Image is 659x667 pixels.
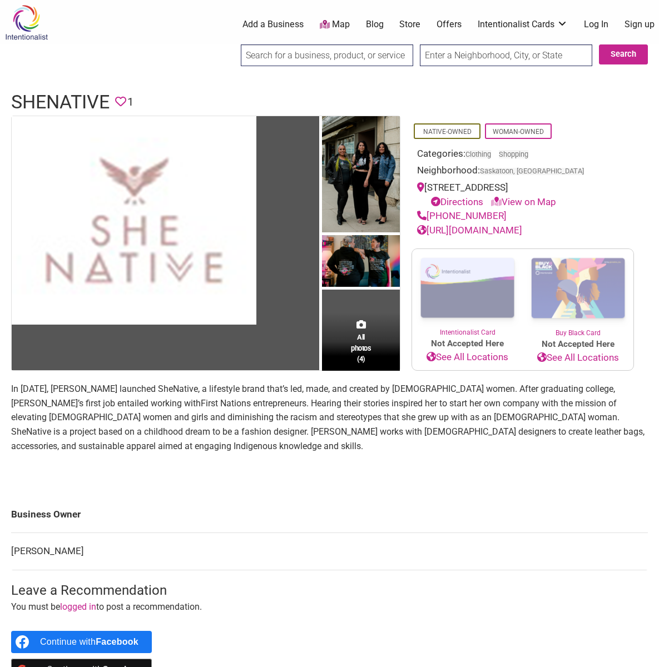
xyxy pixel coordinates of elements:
a: Blog [366,18,384,31]
a: See All Locations [523,351,633,365]
a: Buy Black Card [523,249,633,338]
a: Offers [437,18,462,31]
a: Native-Owned [423,128,472,136]
a: Continue with <b>Facebook</b> [11,631,152,653]
span: First Nations entrepreneurs. Hearing their stories inspired her to start her own company with the... [11,398,645,451]
a: Woman-Owned [493,128,544,136]
b: Facebook [96,637,138,646]
a: Directions [431,196,483,207]
a: [URL][DOMAIN_NAME] [417,225,522,236]
h1: SheNative [11,89,110,116]
a: Intentionalist Card [412,249,523,337]
a: logged in [60,601,96,612]
span: All photos (4) [351,332,371,364]
div: [STREET_ADDRESS] [417,181,628,209]
input: Enter a Neighborhood, City, or State [420,44,592,66]
a: View on Map [491,196,556,207]
a: Sign up [625,18,655,31]
button: Search [599,44,648,64]
h3: Leave a Recommendation [11,581,648,600]
a: See All Locations [412,350,523,365]
span: Saskatoon, [GEOGRAPHIC_DATA] [480,168,584,175]
div: Categories: [417,147,628,164]
a: Intentionalist Cards [478,18,568,31]
span: Not Accepted Here [523,338,633,351]
td: [PERSON_NAME] [11,533,648,570]
span: Not Accepted Here [412,337,523,350]
img: Buy Black Card [523,249,633,328]
a: Map [320,18,350,31]
p: You must be to post a recommendation. [11,600,648,614]
a: Shopping [499,150,528,158]
td: Business Owner [11,496,648,533]
a: Log In [584,18,608,31]
img: Intentionalist Card [412,249,523,327]
a: [PHONE_NUMBER] [417,210,507,221]
div: Continue with [40,631,138,653]
span: 1 [127,93,133,111]
input: Search for a business, product, or service [241,44,413,66]
a: Store [399,18,420,31]
div: Neighborhood: [417,163,628,181]
p: In [DATE], [PERSON_NAME] launched SheNative, a lifestyle brand that’s led, made, and created by [... [11,382,648,453]
a: Add a Business [242,18,304,31]
a: Clothing [465,150,491,158]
